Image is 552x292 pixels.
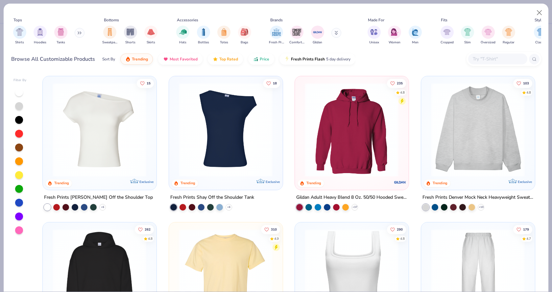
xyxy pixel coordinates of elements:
[368,26,381,45] button: filter button
[217,26,230,45] button: filter button
[505,28,513,36] img: Regular Image
[296,193,407,201] div: Gildan Adult Heavy Blend 8 Oz. 50/50 Hooded Sweatshirt
[441,26,454,45] button: filter button
[176,83,276,177] img: 5716b33b-ee27-473a-ad8a-9b8687048459
[102,56,115,62] div: Sort By
[484,28,492,36] img: Oversized Image
[16,28,23,36] img: Shirts Image
[400,236,405,241] div: 4.8
[102,40,117,45] span: Sweatpants
[291,56,325,62] span: Fresh Prints Flash
[269,40,284,45] span: Fresh Prints
[289,40,304,45] span: Comfort Colors
[352,205,357,209] span: + 37
[125,56,131,62] img: trending.gif
[441,26,454,45] div: filter for Cropped
[217,26,230,45] div: filter for Totes
[144,26,157,45] div: filter for Skirts
[502,26,515,45] div: filter for Regular
[502,26,515,45] button: filter button
[163,56,168,62] img: most_fav.gif
[265,179,279,184] span: Exclusive
[13,26,26,45] div: filter for Shirts
[301,83,402,177] img: 01756b78-01f6-4cc6-8d8a-3c30c1a0c8ac
[13,17,22,23] div: Tops
[289,26,304,45] button: filter button
[387,225,406,234] button: Like
[104,17,119,23] div: Bottoms
[241,28,248,36] img: Bags Image
[220,40,228,45] span: Totes
[397,228,403,231] span: 290
[179,40,186,45] span: Hats
[481,26,495,45] button: filter button
[132,56,148,62] span: Trending
[260,56,269,62] span: Price
[394,175,407,189] img: Gildan logo
[120,54,153,65] button: Trending
[387,79,406,88] button: Like
[135,225,154,234] button: Like
[176,26,189,45] div: filter for Hats
[227,205,230,209] span: + 6
[292,27,302,37] img: Comfort Colors Image
[273,81,277,85] span: 18
[397,81,403,85] span: 235
[472,55,523,63] input: Try "T-Shirt"
[179,28,187,36] img: Hats Image
[370,28,378,36] img: Unisex Image
[368,26,381,45] div: filter for Unisex
[391,28,398,36] img: Women Image
[270,17,283,23] div: Brands
[279,54,355,65] button: Fresh Prints Flash5 day delivery
[388,26,401,45] div: filter for Women
[219,56,238,62] span: Top Rated
[478,205,483,209] span: + 10
[428,83,528,177] img: f5d85501-0dbb-4ee4-b115-c08fa3845d83
[213,56,218,62] img: TopRated.gif
[461,26,474,45] button: filter button
[535,40,546,45] span: Classic
[289,26,304,45] div: filter for Comfort Colors
[148,236,153,241] div: 4.8
[412,40,419,45] span: Men
[34,26,47,45] button: filter button
[326,56,350,63] span: 5 day delivery
[503,40,515,45] span: Regular
[137,79,154,88] button: Like
[513,79,532,88] button: Like
[170,56,198,62] span: Most Favorited
[11,55,95,63] div: Browse All Customizable Products
[36,28,44,36] img: Hoodies Image
[534,26,547,45] button: filter button
[15,40,24,45] span: Shirts
[13,26,26,45] button: filter button
[57,40,65,45] span: Tanks
[13,78,27,83] div: Filter By
[102,26,117,45] div: filter for Sweatpants
[276,83,376,177] img: af1e0f41-62ea-4e8f-9b2b-c8bb59fc549d
[200,28,207,36] img: Bottles Image
[145,228,151,231] span: 262
[269,26,284,45] button: filter button
[526,90,531,95] div: 4.8
[409,26,422,45] button: filter button
[400,90,405,95] div: 4.8
[263,79,280,88] button: Like
[44,193,153,201] div: Fresh Prints [PERSON_NAME] Off the Shoulder Top
[311,26,324,45] div: filter for Gildan
[537,28,544,36] img: Classic Image
[177,17,198,23] div: Accessories
[441,17,447,23] div: Fits
[220,28,228,36] img: Totes Image
[57,28,64,36] img: Tanks Image
[147,28,155,36] img: Skirts Image
[313,40,322,45] span: Gildan
[311,26,324,45] button: filter button
[269,26,284,45] div: filter for Fresh Prints
[101,205,104,209] span: + 6
[127,28,134,36] img: Shorts Image
[534,26,547,45] div: filter for Classic
[125,40,135,45] span: Shorts
[197,26,210,45] button: filter button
